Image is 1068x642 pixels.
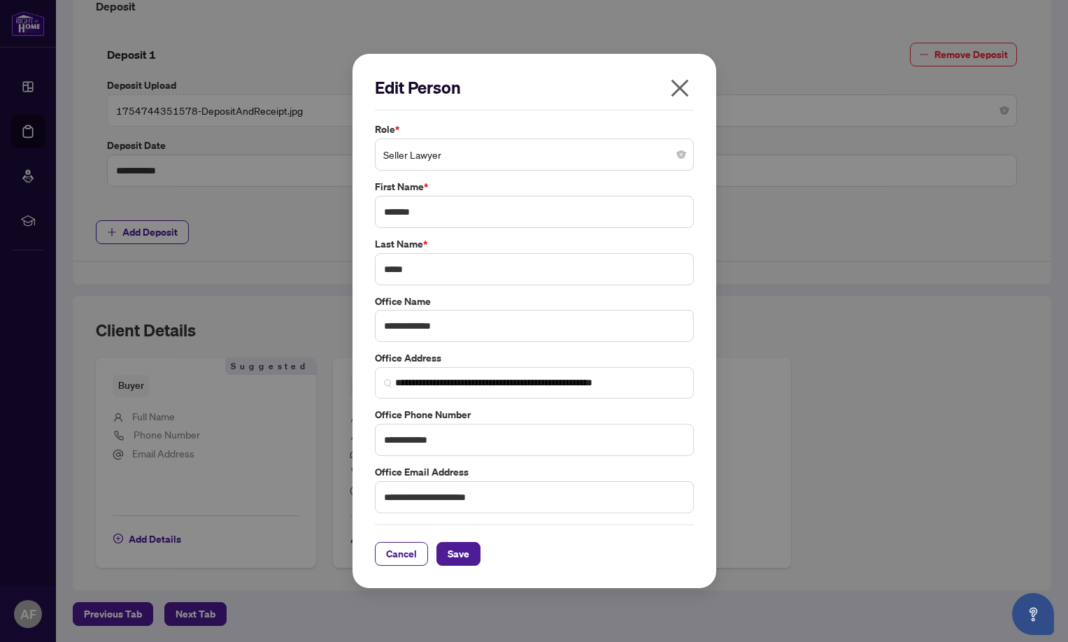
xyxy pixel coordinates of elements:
[448,543,469,565] span: Save
[1012,593,1054,635] button: Open asap
[677,150,685,159] span: close-circle
[384,379,392,387] img: search_icon
[375,464,694,480] label: Office Email Address
[436,542,480,566] button: Save
[383,141,685,168] span: Seller Lawyer
[375,407,694,422] label: Office Phone Number
[375,294,694,309] label: Office Name
[375,542,428,566] button: Cancel
[375,236,694,252] label: Last Name
[375,122,694,137] label: Role
[375,76,694,99] h2: Edit Person
[386,543,417,565] span: Cancel
[375,179,694,194] label: First Name
[375,350,694,366] label: Office Address
[669,77,691,99] span: close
